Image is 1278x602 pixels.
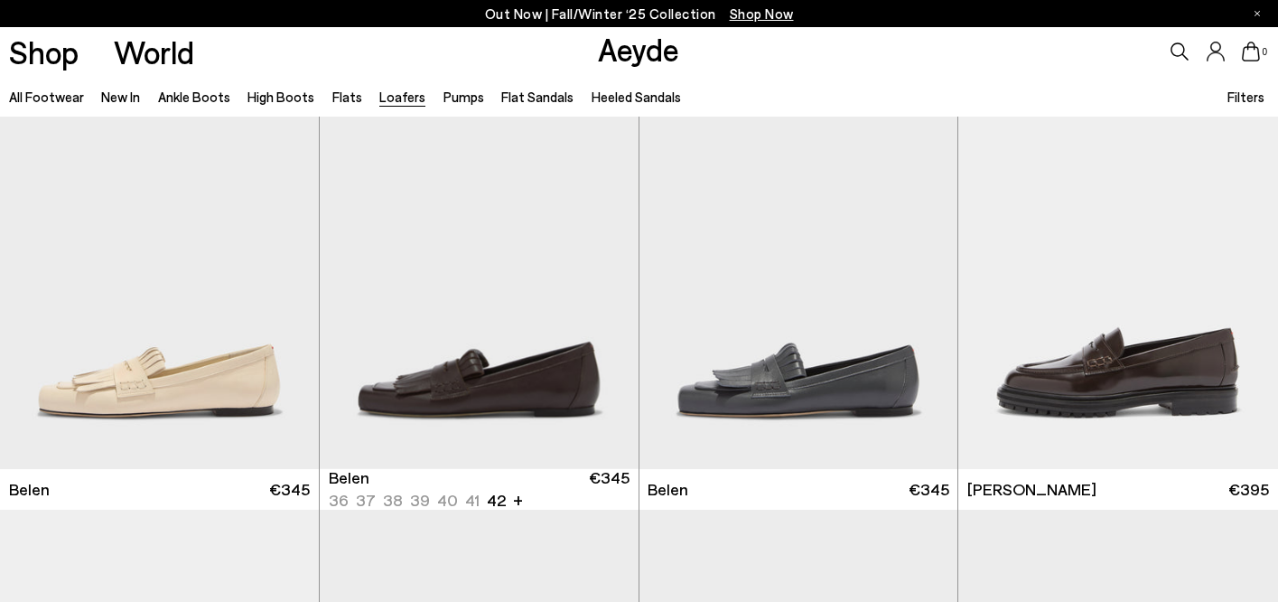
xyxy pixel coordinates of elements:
[269,478,310,501] span: €345
[101,89,140,105] a: New In
[909,478,949,501] span: €345
[320,469,639,510] a: Belen 36 37 38 39 40 41 42 + €345
[1227,89,1264,105] span: Filters
[592,89,681,105] a: Heeled Sandals
[320,68,639,469] div: 1 / 6
[639,469,958,510] a: Belen €345
[598,30,679,68] a: Aeyde
[320,68,639,469] img: Belen Tassel Loafers
[589,466,630,512] span: €345
[639,68,958,469] img: Belen Tassel Loafers
[958,469,1278,510] a: [PERSON_NAME] €395
[513,487,523,512] li: +
[9,36,79,68] a: Shop
[1260,47,1269,57] span: 0
[332,89,362,105] a: Flats
[320,68,639,469] a: Next slide Previous slide
[967,478,1096,501] span: [PERSON_NAME]
[247,89,314,105] a: High Boots
[1228,478,1269,501] span: €395
[329,489,500,512] ul: variant
[501,89,574,105] a: Flat Sandals
[9,89,84,105] a: All Footwear
[114,36,194,68] a: World
[485,3,794,25] p: Out Now | Fall/Winter ‘25 Collection
[730,5,794,22] span: Navigate to /collections/new-in
[329,466,369,489] span: Belen
[443,89,484,105] a: Pumps
[158,89,230,105] a: Ankle Boots
[487,489,506,512] li: 42
[1242,42,1260,61] a: 0
[648,478,688,501] span: Belen
[958,68,1278,469] img: Leon Loafers
[9,478,50,501] span: Belen
[379,89,425,105] a: Loafers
